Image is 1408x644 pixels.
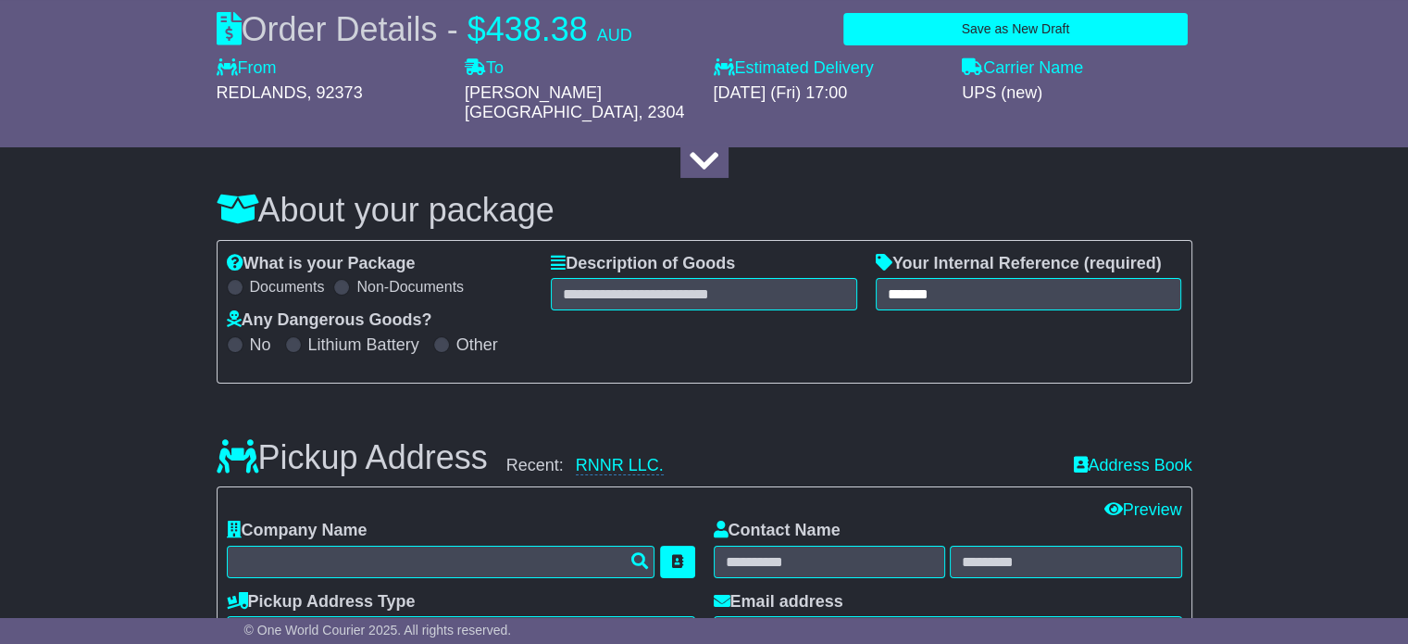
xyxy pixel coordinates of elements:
span: REDLANDS [217,83,307,102]
h3: About your package [217,192,1192,229]
a: Address Book [1073,456,1191,476]
div: Order Details - [217,9,632,49]
label: Your Internal Reference (required) [876,254,1162,274]
label: Non-Documents [356,278,464,296]
label: Documents [250,278,325,296]
label: Email address [714,592,843,612]
span: , 92373 [307,83,363,102]
span: 438.38 [486,10,588,48]
button: Save as New Draft [843,13,1187,45]
label: Contact Name [714,521,841,541]
label: Carrier Name [962,58,1083,79]
label: Estimated Delivery [714,58,944,79]
span: , 2304 [638,103,684,121]
label: Description of Goods [551,254,735,274]
label: Any Dangerous Goods? [227,310,432,331]
label: Pickup Address Type [227,592,416,612]
h3: Pickup Address [217,439,488,476]
span: $ [467,10,486,48]
label: What is your Package [227,254,416,274]
label: Other [456,335,498,356]
div: Recent: [506,456,1055,476]
label: From [217,58,277,79]
label: No [250,335,271,356]
div: UPS (new) [962,83,1192,104]
label: Lithium Battery [308,335,419,356]
a: RNNR LLC. [576,456,664,475]
label: Company Name [227,521,368,541]
label: To [465,58,504,79]
span: [PERSON_NAME][GEOGRAPHIC_DATA] [465,83,638,122]
span: AUD [597,26,632,44]
div: [DATE] (Fri) 17:00 [714,83,944,104]
span: © One World Courier 2025. All rights reserved. [244,623,512,638]
a: Preview [1103,500,1181,519]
